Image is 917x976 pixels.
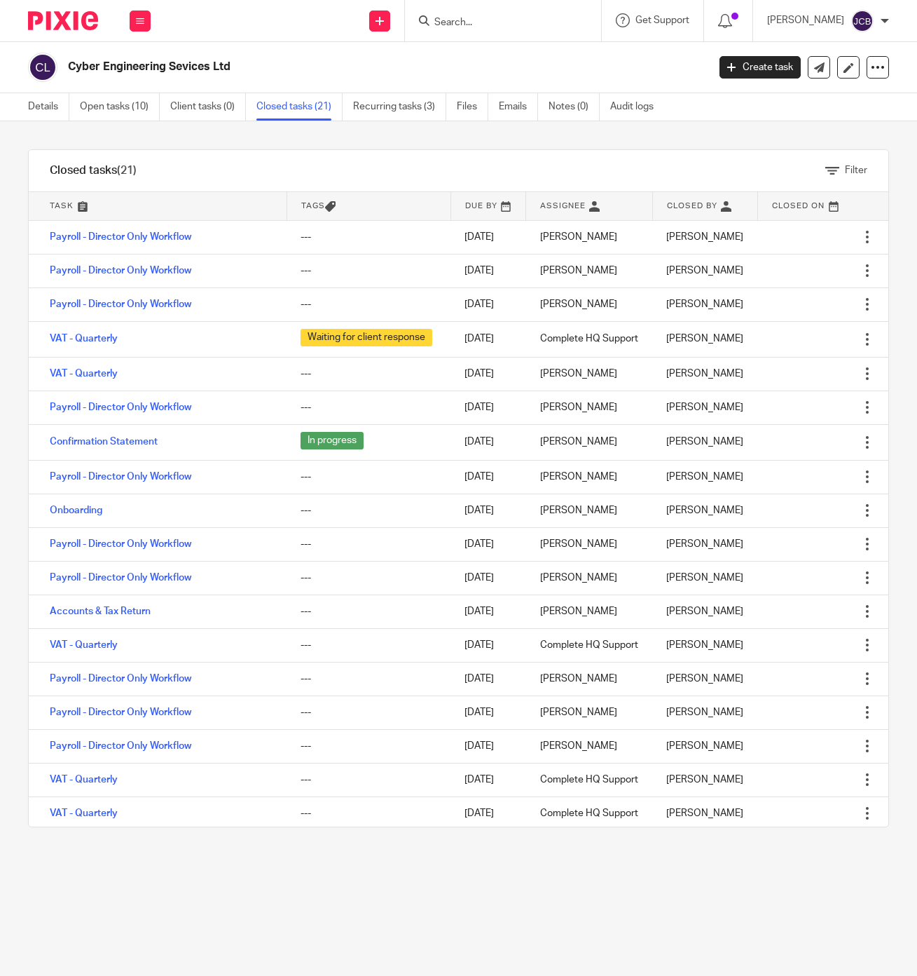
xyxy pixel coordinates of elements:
span: [PERSON_NAME] [666,369,743,379]
div: --- [301,297,436,311]
span: [PERSON_NAME] [666,775,743,785]
span: Filter [845,165,867,175]
td: [DATE] [450,595,525,628]
div: --- [301,400,436,414]
a: Payroll - Director Only Workflow [50,299,191,309]
div: --- [301,638,436,652]
td: [DATE] [450,460,525,494]
div: --- [301,367,436,381]
td: [PERSON_NAME] [526,494,653,527]
td: [DATE] [450,797,525,830]
td: [PERSON_NAME] [526,561,653,595]
p: [PERSON_NAME] [767,13,844,27]
span: [PERSON_NAME] [666,299,743,309]
img: svg%3E [28,53,57,82]
a: Accounts & Tax Return [50,606,151,616]
span: (21) [117,165,137,176]
td: Complete HQ Support [526,797,653,830]
span: In progress [301,432,364,449]
h1: Closed tasks [50,163,137,178]
span: Get Support [635,15,689,25]
td: [DATE] [450,628,525,662]
a: Create task [719,56,801,79]
td: [PERSON_NAME] [526,424,653,460]
div: --- [301,503,436,517]
input: Search [433,17,559,29]
a: VAT - Quarterly [50,369,118,379]
span: [PERSON_NAME] [666,808,743,818]
th: Tags [287,192,450,220]
td: [PERSON_NAME] [526,696,653,729]
td: [DATE] [450,696,525,729]
td: Complete HQ Support [526,628,653,662]
td: [PERSON_NAME] [526,595,653,628]
a: Edit client [837,56,860,79]
a: Recurring tasks (3) [353,93,446,121]
div: --- [301,230,436,244]
a: Payroll - Director Only Workflow [50,472,191,482]
span: [PERSON_NAME] [666,402,743,412]
span: [PERSON_NAME] [666,707,743,717]
td: [PERSON_NAME] [526,220,653,254]
div: --- [301,705,436,719]
td: [PERSON_NAME] [526,662,653,696]
a: Payroll - Director Only Workflow [50,539,191,549]
td: [DATE] [450,321,525,357]
a: Audit logs [610,93,664,121]
span: Waiting for client response [301,329,432,346]
div: --- [301,537,436,551]
div: --- [301,604,436,618]
span: [PERSON_NAME] [666,573,743,583]
a: Payroll - Director Only Workflow [50,266,191,276]
td: Complete HQ Support [526,763,653,797]
td: [DATE] [450,729,525,763]
span: [PERSON_NAME] [666,266,743,276]
div: --- [301,571,436,585]
img: Pixie [28,11,98,30]
a: Details [28,93,69,121]
a: Files [457,93,488,121]
a: Payroll - Director Only Workflow [50,573,191,583]
a: Client tasks (0) [170,93,246,121]
span: [PERSON_NAME] [666,472,743,482]
div: --- [301,470,436,484]
a: VAT - Quarterly [50,775,118,785]
td: [DATE] [450,527,525,561]
td: [DATE] [450,424,525,460]
span: [PERSON_NAME] [666,606,743,616]
span: [PERSON_NAME] [666,232,743,242]
div: --- [301,806,436,820]
td: [PERSON_NAME] [526,287,653,321]
div: --- [301,672,436,686]
td: [PERSON_NAME] [526,391,653,424]
td: [DATE] [450,662,525,696]
a: VAT - Quarterly [50,808,118,818]
td: [PERSON_NAME] [526,729,653,763]
td: [DATE] [450,494,525,527]
span: [PERSON_NAME] [666,437,743,447]
a: Confirmation Statement [50,437,158,447]
td: [PERSON_NAME] [526,460,653,494]
a: Open tasks (10) [80,93,160,121]
span: [PERSON_NAME] [666,539,743,549]
a: Onboarding [50,506,102,515]
td: [DATE] [450,357,525,391]
a: VAT - Quarterly [50,640,118,650]
a: Payroll - Director Only Workflow [50,232,191,242]
h2: Cyber Engineering Sevices Ltd [68,60,572,74]
a: Payroll - Director Only Workflow [50,402,191,412]
a: Payroll - Director Only Workflow [50,741,191,751]
td: [DATE] [450,561,525,595]
td: [DATE] [450,220,525,254]
span: [PERSON_NAME] [666,506,743,515]
img: svg%3E [851,10,874,32]
td: [DATE] [450,287,525,321]
div: --- [301,264,436,278]
a: Payroll - Director Only Workflow [50,674,191,684]
span: [PERSON_NAME] [666,640,743,650]
a: Send new email [808,56,830,79]
a: Closed tasks (21) [256,93,343,121]
td: Complete HQ Support [526,321,653,357]
td: [DATE] [450,254,525,287]
td: [PERSON_NAME] [526,527,653,561]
